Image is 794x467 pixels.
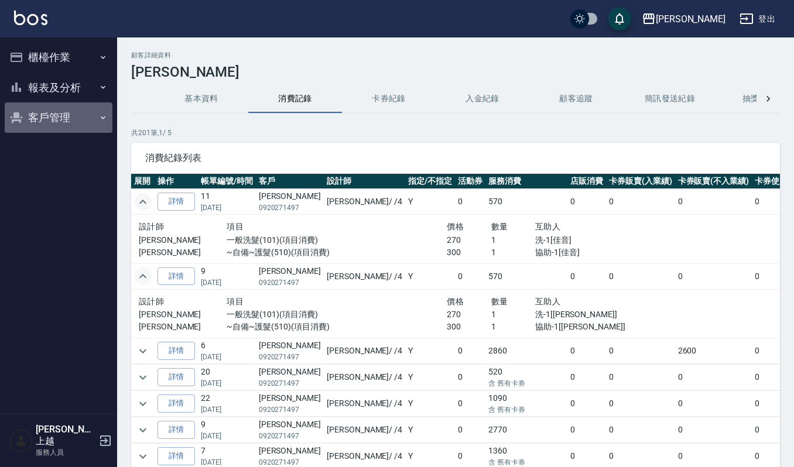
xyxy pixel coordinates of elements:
[447,308,491,321] p: 270
[158,421,195,439] a: 詳情
[36,447,95,458] p: 服務人員
[567,189,606,215] td: 0
[248,85,342,113] button: 消費記錄
[158,193,195,211] a: 詳情
[735,8,780,30] button: 登出
[158,368,195,386] a: 詳情
[256,391,324,417] td: [PERSON_NAME]
[405,338,455,364] td: Y
[675,338,752,364] td: 2600
[134,448,152,465] button: expand row
[259,431,321,441] p: 0920271497
[139,246,227,259] p: [PERSON_NAME]
[405,417,455,443] td: Y
[491,246,535,259] p: 1
[5,42,112,73] button: 櫃檯作業
[259,378,321,389] p: 0920271497
[675,391,752,417] td: 0
[535,222,560,231] span: 互助人
[201,202,253,213] p: [DATE]
[752,263,790,289] td: 0
[201,352,253,362] p: [DATE]
[256,174,324,189] th: 客戶
[455,189,485,215] td: 0
[134,342,152,360] button: expand row
[567,338,606,364] td: 0
[198,365,256,390] td: 20
[201,378,253,389] p: [DATE]
[455,338,485,364] td: 0
[752,365,790,390] td: 0
[675,417,752,443] td: 0
[455,391,485,417] td: 0
[606,263,675,289] td: 0
[405,189,455,215] td: Y
[5,102,112,133] button: 客戶管理
[606,189,675,215] td: 0
[9,429,33,452] img: Person
[535,297,560,306] span: 互助人
[455,417,485,443] td: 0
[36,424,95,447] h5: [PERSON_NAME]上越
[491,222,508,231] span: 數量
[606,365,675,390] td: 0
[491,308,535,321] p: 1
[567,263,606,289] td: 0
[201,277,253,288] p: [DATE]
[256,189,324,215] td: [PERSON_NAME]
[675,189,752,215] td: 0
[227,222,244,231] span: 項目
[259,404,321,415] p: 0920271497
[485,174,567,189] th: 服務消費
[637,7,730,31] button: [PERSON_NAME]
[529,85,623,113] button: 顧客追蹤
[158,342,195,360] a: 詳情
[259,202,321,213] p: 0920271497
[324,391,405,417] td: [PERSON_NAME] / /4
[535,308,668,321] p: 洗-1[[PERSON_NAME]]
[567,417,606,443] td: 0
[324,263,405,289] td: [PERSON_NAME] / /4
[567,174,606,189] th: 店販消費
[227,234,447,246] p: 一般洗髮(101)(項目消費)
[405,263,455,289] td: Y
[134,193,152,211] button: expand row
[324,189,405,215] td: [PERSON_NAME] / /4
[608,7,631,30] button: save
[675,263,752,289] td: 0
[485,189,567,215] td: 570
[535,234,668,246] p: 洗-1[佳音]
[198,174,256,189] th: 帳單編號/時間
[227,321,447,333] p: ~自備~護髮(510)(項目消費)
[259,277,321,288] p: 0920271497
[198,338,256,364] td: 6
[198,263,256,289] td: 9
[567,365,606,390] td: 0
[227,246,447,259] p: ~自備~護髮(510)(項目消費)
[139,222,164,231] span: 設計師
[198,391,256,417] td: 22
[139,297,164,306] span: 設計師
[256,365,324,390] td: [PERSON_NAME]
[227,297,244,306] span: 項目
[447,234,491,246] p: 270
[131,51,780,59] h2: 顧客詳細資料
[447,222,464,231] span: 價格
[405,174,455,189] th: 指定/不指定
[455,174,485,189] th: 活動券
[256,263,324,289] td: [PERSON_NAME]
[134,267,152,285] button: expand row
[5,73,112,103] button: 報表及分析
[158,267,195,286] a: 詳情
[606,391,675,417] td: 0
[488,404,564,415] p: 含 舊有卡券
[606,417,675,443] td: 0
[405,391,455,417] td: Y
[145,152,766,164] span: 消費紀錄列表
[491,321,535,333] p: 1
[485,338,567,364] td: 2860
[131,64,780,80] h3: [PERSON_NAME]
[324,365,405,390] td: [PERSON_NAME] / /4
[752,417,790,443] td: 0
[447,321,491,333] p: 300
